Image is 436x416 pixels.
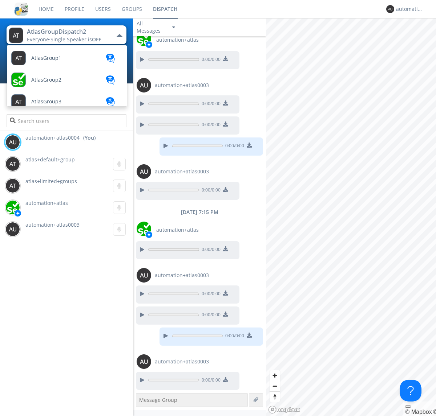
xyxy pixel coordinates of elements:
a: Mapbox logo [268,405,300,414]
img: d2d01cd9b4174d08988066c6d424eccd [137,222,151,236]
img: translation-blue.svg [105,75,116,85]
span: Single Speaker is [51,36,101,43]
img: 373638.png [137,78,151,92]
span: 0:00 / 0:00 [199,56,221,64]
span: AtlasGroup2 [31,77,61,83]
span: 0:00 / 0:00 [223,333,244,341]
img: 373638.png [5,178,20,193]
span: AtlasGroup1 [31,55,61,61]
ul: AtlasGroupDispatch2Everyone·Single Speaker isOFF [7,45,127,107]
span: automation+atlas0003 [25,221,80,228]
span: automation+atlas0003 [155,168,209,175]
img: translation-blue.svg [105,54,116,63]
button: Toggle attribution [405,405,411,408]
div: automation+atlas0004 [396,5,423,13]
img: d2d01cd9b4174d08988066c6d424eccd [137,32,151,46]
button: Zoom in [270,370,280,381]
div: AtlasGroupDispatch2 [27,28,109,36]
img: 373638.png [137,354,151,369]
span: 0:00 / 0:00 [199,377,221,385]
img: 373638.png [137,268,151,283]
span: 0:00 / 0:00 [199,100,221,108]
span: 0:00 / 0:00 [199,121,221,129]
img: cddb5a64eb264b2086981ab96f4c1ba7 [15,3,28,16]
button: Zoom out [270,381,280,391]
img: download media button [247,143,252,148]
span: automation+atlas0004 [25,134,80,141]
span: automation+atlas [156,226,199,234]
img: 373638.png [5,222,20,236]
span: automation+atlas0003 [155,82,209,89]
div: [DATE] 7:15 PM [133,209,266,216]
span: OFF [92,36,101,43]
img: 373638.png [9,28,23,43]
img: download media button [223,291,228,296]
input: Search users [7,114,126,127]
span: automation+atlas [25,199,68,206]
span: atlas+limited+groups [25,178,77,185]
div: Everyone · [27,36,109,43]
div: All Messages [137,20,166,34]
img: caret-down-sm.svg [172,26,175,28]
span: 0:00 / 0:00 [199,291,221,298]
a: Mapbox [405,409,432,415]
button: AtlasGroupDispatch2Everyone·Single Speaker isOFF [7,25,126,44]
img: 373638.png [137,164,151,179]
img: download media button [223,121,228,127]
iframe: Toggle Customer Support [400,380,421,401]
span: atlas+default+group [25,156,75,163]
img: translation-blue.svg [105,97,116,106]
span: 0:00 / 0:00 [199,246,221,254]
img: 373638.png [386,5,394,13]
span: automation+atlas0003 [155,358,209,365]
img: d2d01cd9b4174d08988066c6d424eccd [5,200,20,215]
img: 373638.png [5,135,20,149]
span: automation+atlas [156,36,199,44]
span: 0:00 / 0:00 [199,187,221,195]
div: (You) [83,134,96,141]
span: automation+atlas0003 [155,272,209,279]
button: Reset bearing to north [270,391,280,402]
img: download media button [223,100,228,106]
span: AtlasGroup3 [31,99,61,104]
img: download media button [247,333,252,338]
img: download media button [223,246,228,251]
img: download media button [223,187,228,192]
img: download media button [223,377,228,382]
img: download media button [223,312,228,317]
img: download media button [223,56,228,61]
img: 373638.png [5,157,20,171]
span: 0:00 / 0:00 [199,312,221,320]
span: 0:00 / 0:00 [223,143,244,151]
